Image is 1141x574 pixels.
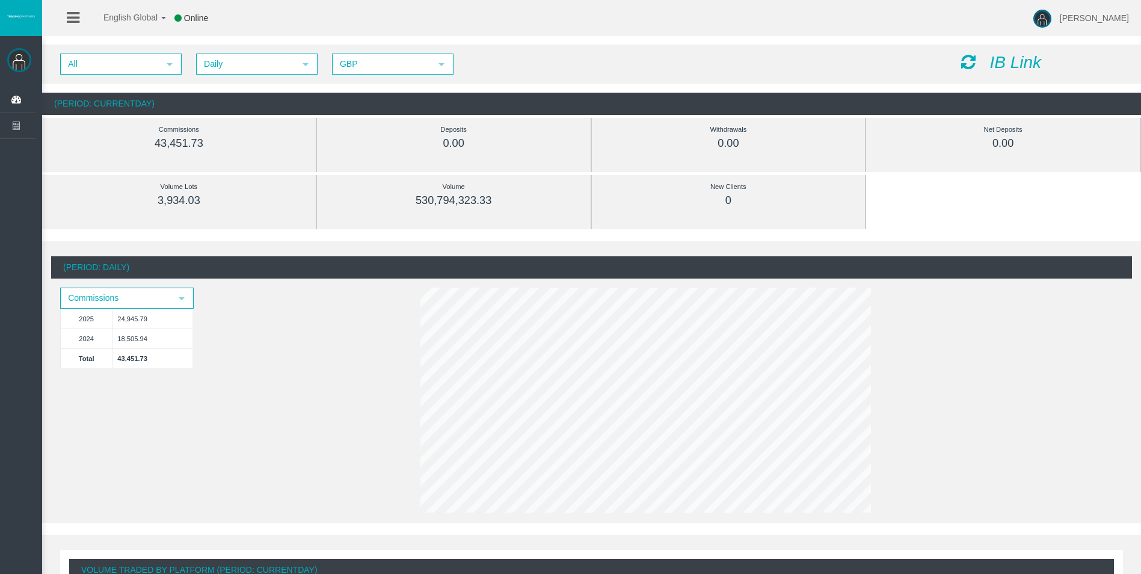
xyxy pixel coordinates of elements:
[112,309,192,329] td: 24,945.79
[69,123,289,137] div: Commissions
[6,14,36,19] img: logo.svg
[51,256,1132,279] div: (Period: Daily)
[69,180,289,194] div: Volume Lots
[61,329,112,348] td: 2024
[344,123,564,137] div: Deposits
[893,137,1113,150] div: 0.00
[619,123,838,137] div: Withdrawals
[112,329,192,348] td: 18,505.94
[344,180,564,194] div: Volume
[989,53,1041,72] i: IB Link
[301,60,310,69] span: select
[893,123,1113,137] div: Net Deposits
[333,55,431,73] span: GBP
[61,55,159,73] span: All
[42,93,1141,115] div: (Period: CurrentDay)
[165,60,174,69] span: select
[69,137,289,150] div: 43,451.73
[1060,13,1129,23] span: [PERSON_NAME]
[184,13,208,23] span: Online
[112,348,192,368] td: 43,451.73
[61,289,171,307] span: Commissions
[619,194,838,208] div: 0
[619,180,838,194] div: New Clients
[69,194,289,208] div: 3,934.03
[61,309,112,329] td: 2025
[177,294,186,303] span: select
[961,54,976,70] i: Reload Dashboard
[344,137,564,150] div: 0.00
[1033,10,1051,28] img: user-image
[197,55,295,73] span: Daily
[619,137,838,150] div: 0.00
[88,13,158,22] span: English Global
[61,348,112,368] td: Total
[344,194,564,208] div: 530,794,323.33
[437,60,446,69] span: select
